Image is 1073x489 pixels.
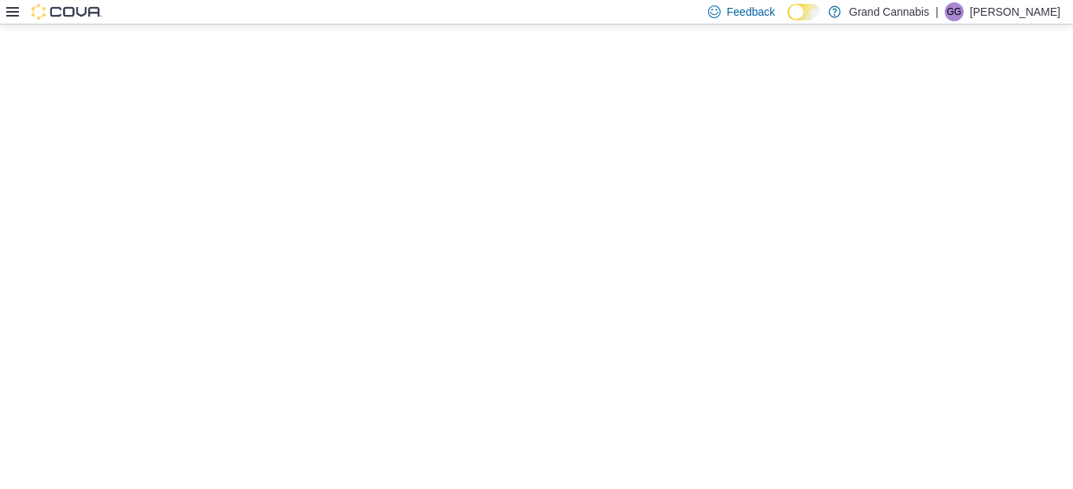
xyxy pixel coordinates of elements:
p: [PERSON_NAME] [970,2,1060,21]
p: | [935,2,938,21]
span: Feedback [727,4,775,20]
input: Dark Mode [787,4,820,20]
img: Cova [31,4,102,20]
span: GG [947,2,962,21]
div: Greg Gaudreau [945,2,964,21]
p: Grand Cannabis [849,2,929,21]
span: Dark Mode [787,20,788,21]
